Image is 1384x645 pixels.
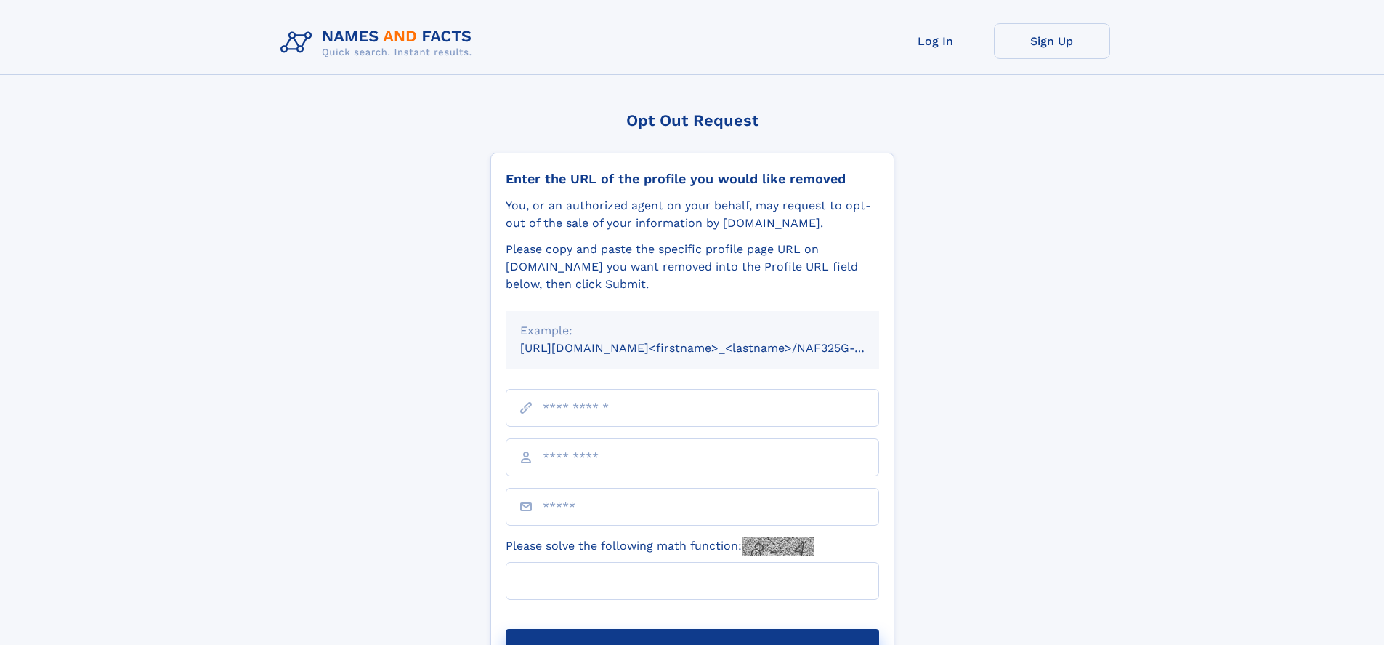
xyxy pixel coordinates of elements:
[490,111,894,129] div: Opt Out Request
[506,171,879,187] div: Enter the URL of the profile you would like removed
[506,241,879,293] div: Please copy and paste the specific profile page URL on [DOMAIN_NAME] you want removed into the Pr...
[506,537,814,556] label: Please solve the following math function:
[994,23,1110,59] a: Sign Up
[878,23,994,59] a: Log In
[520,341,907,355] small: [URL][DOMAIN_NAME]<firstname>_<lastname>/NAF325G-xxxxxxxx
[275,23,484,63] img: Logo Names and Facts
[520,322,865,340] div: Example:
[506,197,879,232] div: You, or an authorized agent on your behalf, may request to opt-out of the sale of your informatio...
